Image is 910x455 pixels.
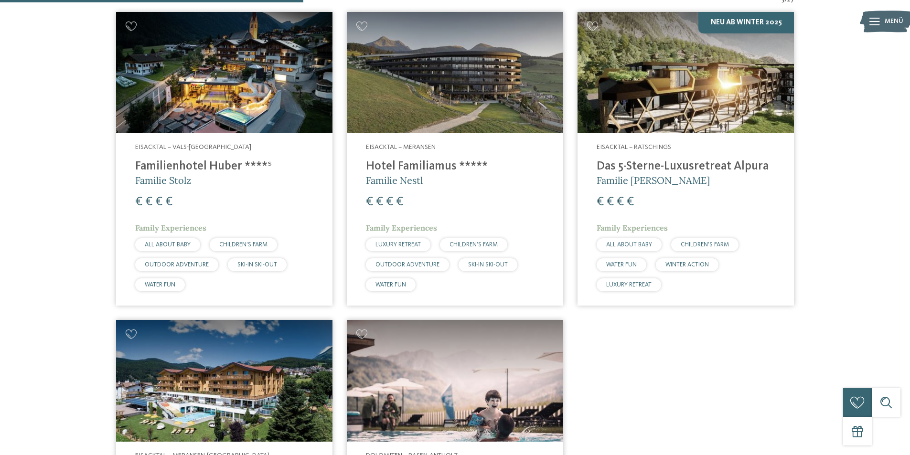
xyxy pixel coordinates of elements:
[597,174,710,186] span: Familie [PERSON_NAME]
[116,12,332,134] img: Familienhotels gesucht? Hier findet ihr die besten!
[665,262,709,268] span: WINTER ACTION
[375,242,421,248] span: LUXURY RETREAT
[597,223,668,233] span: Family Experiences
[347,320,563,442] img: Familienhotels gesucht? Hier findet ihr die besten!
[597,144,671,150] span: Eisacktal – Ratschings
[597,196,604,208] span: €
[165,196,172,208] span: €
[606,242,652,248] span: ALL ABOUT BABY
[607,196,614,208] span: €
[606,282,652,288] span: LUXURY RETREAT
[145,196,152,208] span: €
[116,12,332,306] a: Familienhotels gesucht? Hier findet ihr die besten! Eisacktal – Vals-[GEOGRAPHIC_DATA] Familienho...
[627,196,634,208] span: €
[135,144,251,150] span: Eisacktal – Vals-[GEOGRAPHIC_DATA]
[237,262,277,268] span: SKI-IN SKI-OUT
[376,196,383,208] span: €
[375,262,439,268] span: OUTDOOR ADVENTURE
[135,174,191,186] span: Familie Stolz
[145,242,191,248] span: ALL ABOUT BABY
[617,196,624,208] span: €
[597,159,775,174] h4: Das 5-Sterne-Luxusretreat Alpura
[450,242,498,248] span: CHILDREN’S FARM
[366,196,373,208] span: €
[366,223,437,233] span: Family Experiences
[366,174,423,186] span: Familie Nestl
[116,320,332,442] img: Family Home Alpenhof ****
[155,196,162,208] span: €
[375,282,406,288] span: WATER FUN
[366,144,436,150] span: Eisacktal – Meransen
[468,262,508,268] span: SKI-IN SKI-OUT
[219,242,268,248] span: CHILDREN’S FARM
[135,196,142,208] span: €
[145,262,209,268] span: OUTDOOR ADVENTURE
[606,262,637,268] span: WATER FUN
[145,282,175,288] span: WATER FUN
[681,242,729,248] span: CHILDREN’S FARM
[396,196,403,208] span: €
[347,12,563,134] img: Familienhotels gesucht? Hier findet ihr die besten!
[347,12,563,306] a: Familienhotels gesucht? Hier findet ihr die besten! Eisacktal – Meransen Hotel Familiamus ***** F...
[578,12,794,306] a: Familienhotels gesucht? Hier findet ihr die besten! Neu ab Winter 2025 Eisacktal – Ratschings Das...
[386,196,393,208] span: €
[578,12,794,134] img: Familienhotels gesucht? Hier findet ihr die besten!
[135,159,313,174] h4: Familienhotel Huber ****ˢ
[135,223,206,233] span: Family Experiences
